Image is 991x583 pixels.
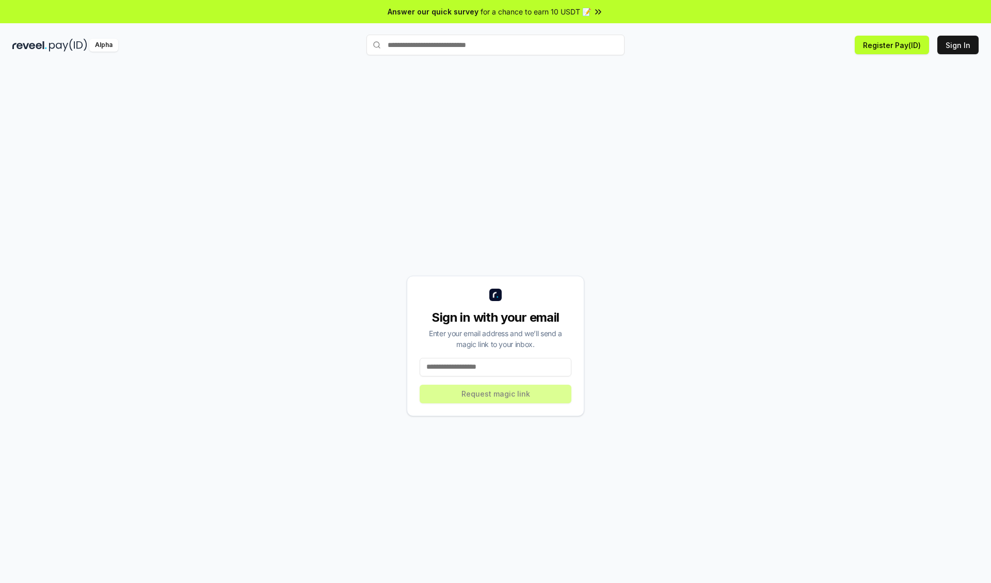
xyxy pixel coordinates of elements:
img: pay_id [49,39,87,52]
div: Enter your email address and we’ll send a magic link to your inbox. [420,328,571,350]
div: Alpha [89,39,118,52]
div: Sign in with your email [420,309,571,326]
img: logo_small [489,289,502,301]
button: Register Pay(ID) [855,36,929,54]
button: Sign In [937,36,979,54]
span: for a chance to earn 10 USDT 📝 [481,6,591,17]
span: Answer our quick survey [388,6,478,17]
img: reveel_dark [12,39,47,52]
